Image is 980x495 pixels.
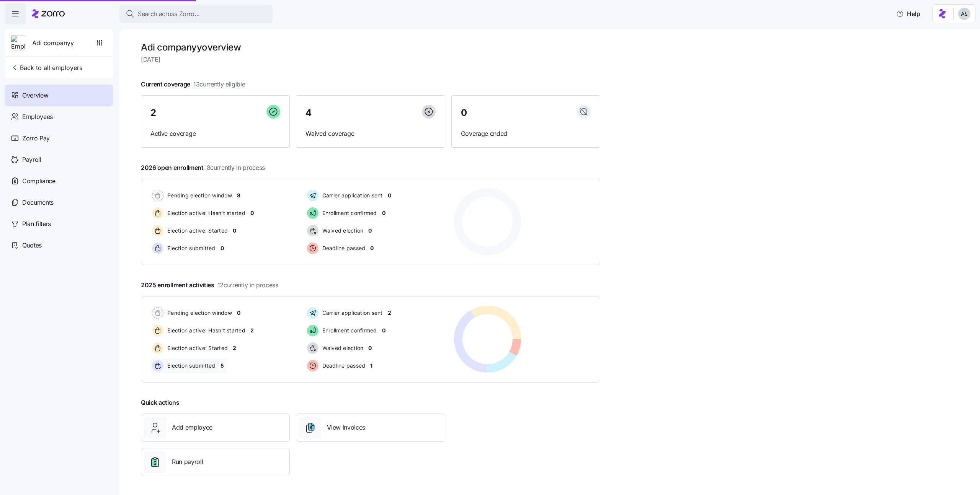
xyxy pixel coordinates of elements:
[5,234,113,256] a: Quotes
[22,91,48,100] span: Overview
[172,423,212,432] span: Add employee
[8,60,85,75] button: Back to all employers
[5,127,113,149] a: Zorro Pay
[237,192,240,199] span: 8
[150,129,280,138] span: Active coverage
[368,227,372,234] span: 0
[220,244,224,252] span: 0
[141,55,600,64] span: [DATE]
[5,213,113,234] a: Plan filters
[305,108,312,117] span: 4
[250,209,254,217] span: 0
[461,129,591,138] span: Coverage ended
[320,344,364,352] span: Waived election
[327,423,365,432] span: View invoices
[193,80,245,89] span: 13 currently eligible
[165,309,232,317] span: Pending election window
[382,209,385,217] span: 0
[141,41,600,53] h1: Adi companyy overview
[141,398,180,407] span: Quick actions
[320,244,366,252] span: Deadline passed
[388,309,391,317] span: 2
[5,106,113,127] a: Employees
[5,85,113,106] a: Overview
[890,6,926,21] button: Help
[165,209,245,217] span: Election active: Hasn't started
[138,9,200,19] span: Search across Zorro...
[165,362,216,370] span: Election submitted
[165,192,232,199] span: Pending election window
[250,327,254,334] span: 2
[237,309,240,317] span: 0
[320,309,383,317] span: Carrier application sent
[22,219,51,229] span: Plan filters
[165,227,228,234] span: Election active: Started
[370,244,374,252] span: 0
[461,108,467,117] span: 0
[5,149,113,170] a: Payroll
[958,8,970,20] img: c4d3a52e2a848ea5f7eb308790fba1e4
[22,134,50,143] span: Zorro Pay
[320,192,383,199] span: Carrier application sent
[22,198,54,207] span: Documents
[165,344,228,352] span: Election active: Started
[11,63,82,72] span: Back to all employers
[320,362,366,370] span: Deadline passed
[5,170,113,192] a: Compliance
[5,192,113,213] a: Documents
[320,209,377,217] span: Enrollment confirmed
[22,155,41,164] span: Payroll
[150,108,156,117] span: 2
[233,227,236,234] span: 0
[22,176,56,186] span: Compliance
[370,362,372,370] span: 1
[141,80,245,89] span: Current coverage
[141,280,278,290] span: 2025 enrollment activities
[896,9,920,18] span: Help
[22,241,42,250] span: Quotes
[382,327,385,334] span: 0
[305,129,435,138] span: Waived coverage
[32,38,74,48] span: Adi companyy
[172,457,203,467] span: Run payroll
[119,5,273,23] button: Search across Zorro...
[165,244,216,252] span: Election submitted
[233,344,236,352] span: 2
[320,227,364,234] span: Waived election
[165,327,245,334] span: Election active: Hasn't started
[220,362,224,370] span: 5
[320,327,377,334] span: Enrollment confirmed
[11,36,26,51] img: Employer logo
[217,280,278,290] span: 12 currently in process
[388,192,391,199] span: 0
[368,344,372,352] span: 0
[22,112,53,122] span: Employees
[141,163,265,173] span: 2026 open enrollment
[207,163,265,173] span: 8 currently in process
